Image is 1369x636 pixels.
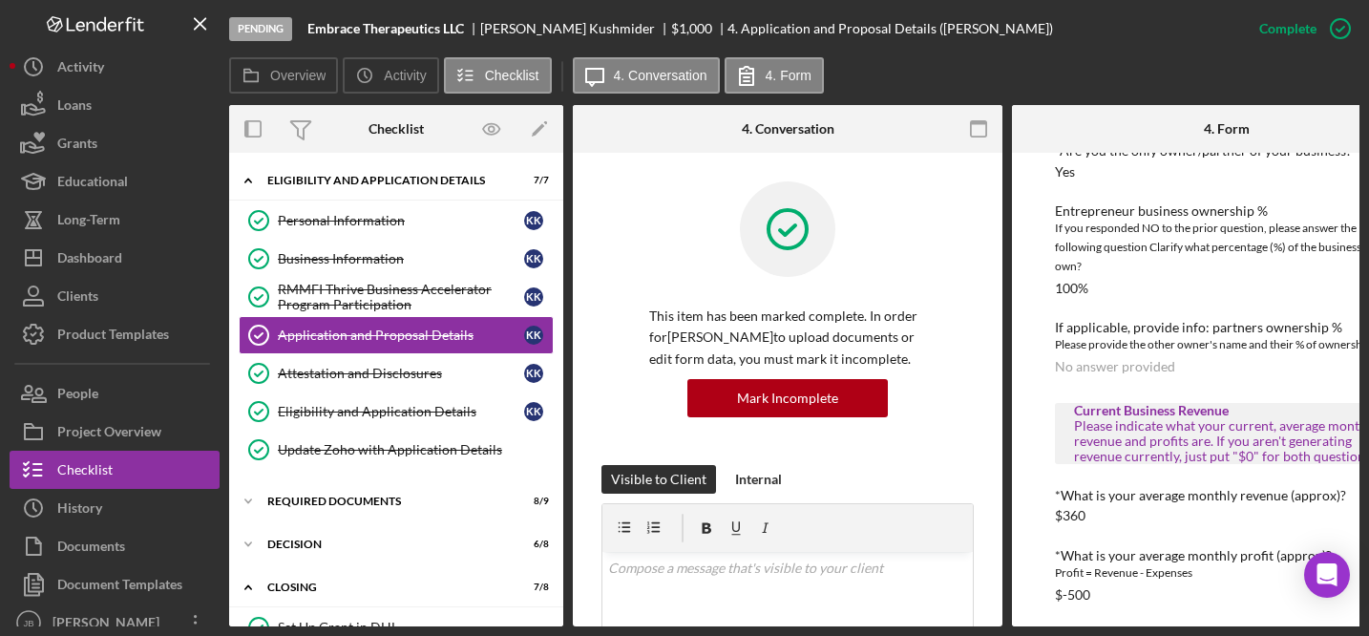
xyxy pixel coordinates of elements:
div: Personal Information [278,213,524,228]
b: Embrace Therapeutics LLC [307,21,464,36]
button: Document Templates [10,565,220,604]
div: Business Information [278,251,524,266]
div: Attestation and Disclosures [278,366,524,381]
button: Grants [10,124,220,162]
button: Activity [343,57,438,94]
div: Set Up Grant in DHL [278,620,553,635]
div: K K [524,249,543,268]
div: K K [524,364,543,383]
div: Product Templates [57,315,169,358]
button: Visible to Client [601,465,716,494]
button: Product Templates [10,315,220,353]
button: Long-Term [10,201,220,239]
div: Long-Term [57,201,120,244]
button: Internal [726,465,791,494]
div: K K [524,287,543,307]
button: People [10,374,220,413]
div: Checklist [57,451,113,494]
button: Project Overview [10,413,220,451]
div: 4. Form [1204,121,1250,137]
div: Documents [57,527,125,570]
a: Update Zoho with Application Details [239,431,554,469]
label: Checklist [485,68,539,83]
a: Eligibility and Application DetailsKK [239,392,554,431]
button: History [10,489,220,527]
a: RMMFI Thrive Business Accelerator Program ParticipationKK [239,278,554,316]
div: Eligibility and Application Details [267,175,501,186]
div: RMMFI Thrive Business Accelerator Program Participation [278,282,524,312]
div: 7 / 8 [515,582,549,593]
div: 100% [1055,281,1088,296]
div: Mark Incomplete [737,379,838,417]
button: Activity [10,48,220,86]
div: K K [524,211,543,230]
button: Documents [10,527,220,565]
a: Business InformationKK [239,240,554,278]
div: Loans [57,86,92,129]
button: Checklist [10,451,220,489]
div: Yes [1055,164,1075,180]
div: Visible to Client [611,465,706,494]
div: Educational [57,162,128,205]
button: Clients [10,277,220,315]
button: Checklist [444,57,552,94]
button: Overview [229,57,338,94]
div: 6 / 8 [515,539,549,550]
a: Attestation and DisclosuresKK [239,354,554,392]
div: $360 [1055,508,1085,523]
button: Dashboard [10,239,220,277]
div: 4. Conversation [742,121,834,137]
div: 7 / 7 [515,175,549,186]
div: Grants [57,124,97,167]
div: Internal [735,465,782,494]
div: DECISION [267,539,501,550]
div: $1,000 [671,21,712,36]
div: No answer provided [1055,359,1175,374]
a: Application and Proposal DetailsKK [239,316,554,354]
label: Overview [270,68,326,83]
div: History [57,489,102,532]
div: 4. Application and Proposal Details ([PERSON_NAME]) [727,21,1053,36]
div: Checklist [369,121,424,137]
label: 4. Conversation [614,68,707,83]
div: Update Zoho with Application Details [278,442,553,457]
button: 4. Form [725,57,824,94]
div: 8 / 9 [515,496,549,507]
div: People [57,374,98,417]
div: Eligibility and Application Details [278,404,524,419]
div: K K [524,402,543,421]
div: K K [524,326,543,345]
div: Pending [229,17,292,41]
text: JB [23,618,33,628]
button: Educational [10,162,220,201]
div: [PERSON_NAME] Kushmider [480,21,671,36]
div: Dashboard [57,239,122,282]
div: Activity [57,48,104,91]
label: 4. Form [766,68,811,83]
button: Loans [10,86,220,124]
p: This item has been marked complete. In order for [PERSON_NAME] to upload documents or edit form d... [649,306,926,370]
div: Open Intercom Messenger [1304,552,1350,598]
div: Clients [57,277,98,320]
div: Complete [1259,10,1316,48]
button: Mark Incomplete [687,379,888,417]
div: $-500 [1055,587,1090,603]
button: Complete [1240,10,1359,48]
a: Personal InformationKK [239,201,554,240]
div: Document Templates [57,565,182,608]
div: Application and Proposal Details [278,328,524,343]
